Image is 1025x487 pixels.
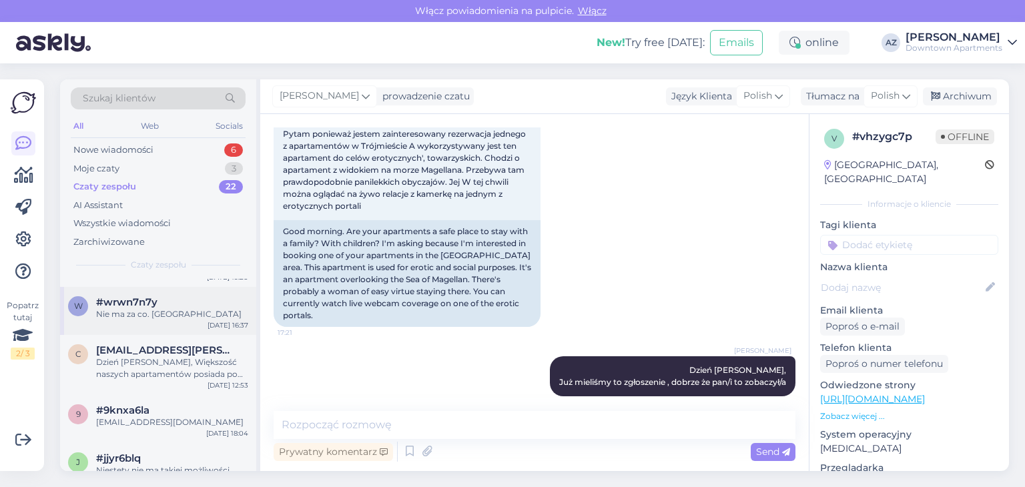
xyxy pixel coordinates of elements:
[710,30,763,55] button: Emails
[906,32,1017,53] a: [PERSON_NAME]Downtown Apartments
[882,33,900,52] div: AZ
[820,341,998,355] p: Telefon klienta
[73,199,123,212] div: AI Assistant
[821,280,983,295] input: Dodaj nazwę
[96,344,235,356] span: ciarkowska.magdalena@gmail.com
[820,461,998,475] p: Przeglądarka
[73,180,136,193] div: Czaty zespołu
[377,89,470,103] div: prowadzenie czatu
[131,259,186,271] span: Czaty zespołu
[871,89,900,103] span: Polish
[820,318,905,336] div: Poproś o e-mail
[71,117,86,135] div: All
[820,304,998,318] p: Email klienta
[666,89,732,103] div: Język Klienta
[801,89,860,103] div: Tłumacz na
[213,117,246,135] div: Socials
[936,129,994,144] span: Offline
[820,393,925,405] a: [URL][DOMAIN_NAME]
[73,162,119,175] div: Moje czaty
[820,218,998,232] p: Tagi klienta
[208,380,248,390] div: [DATE] 12:53
[96,356,248,380] div: Dzień [PERSON_NAME], Większość naszych apartamentów posiada po jednym przypisanym miejscu parking...
[820,260,998,274] p: Nazwa klienta
[820,378,998,392] p: Odwiedzone strony
[820,355,948,373] div: Poproś o numer telefonu
[96,452,141,464] span: #jjyr6blq
[779,31,849,55] div: online
[208,320,248,330] div: [DATE] 16:37
[820,235,998,255] input: Dodać etykietę
[11,348,35,360] div: 2 / 3
[206,428,248,438] div: [DATE] 18:04
[225,162,243,175] div: 3
[76,409,81,419] span: 9
[756,446,790,458] span: Send
[820,198,998,210] div: Informacje o kliencie
[274,220,541,327] div: Good morning. Are your apartments a safe place to stay with a family? With children? I'm asking b...
[574,5,611,17] span: Włącz
[820,428,998,442] p: System operacyjny
[597,35,705,51] div: Try free [DATE]:
[283,105,528,211] span: Dzień [PERSON_NAME]. Czy Państwa apartamenty są bezpiecznym miejscem na pobyt z rodziną? Z dziećm...
[820,442,998,456] p: [MEDICAL_DATA]
[280,89,359,103] span: [PERSON_NAME]
[73,235,145,249] div: Zarchiwizowane
[278,328,328,338] span: 17:21
[820,410,998,422] p: Zobacz więcej ...
[219,180,243,193] div: 22
[76,457,80,467] span: j
[734,346,791,356] span: [PERSON_NAME]
[75,349,81,359] span: c
[83,91,155,105] span: Szukaj klientów
[96,416,248,428] div: [EMAIL_ADDRESS][DOMAIN_NAME]
[138,117,161,135] div: Web
[96,308,248,320] div: Nie ma za co. [GEOGRAPHIC_DATA]
[906,43,1002,53] div: Downtown Apartments
[224,143,243,157] div: 6
[96,404,149,416] span: #9knxa6la
[831,133,837,143] span: v
[11,90,36,115] img: Askly Logo
[923,87,997,105] div: Archiwum
[73,217,171,230] div: Wszystkie wiadomości
[852,129,936,145] div: # vhzygc7p
[73,143,153,157] div: Nowe wiadomości
[74,301,83,311] span: w
[743,89,772,103] span: Polish
[824,158,985,186] div: [GEOGRAPHIC_DATA], [GEOGRAPHIC_DATA]
[734,397,791,407] span: Widziane ✓ 17:58
[906,32,1002,43] div: [PERSON_NAME]
[274,443,393,461] div: Prywatny komentarz
[11,300,35,360] div: Popatrz tutaj
[96,296,157,308] span: #wrwn7n7y
[597,36,625,49] b: New!
[96,464,248,476] div: Niestety nie ma takiej możliwości.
